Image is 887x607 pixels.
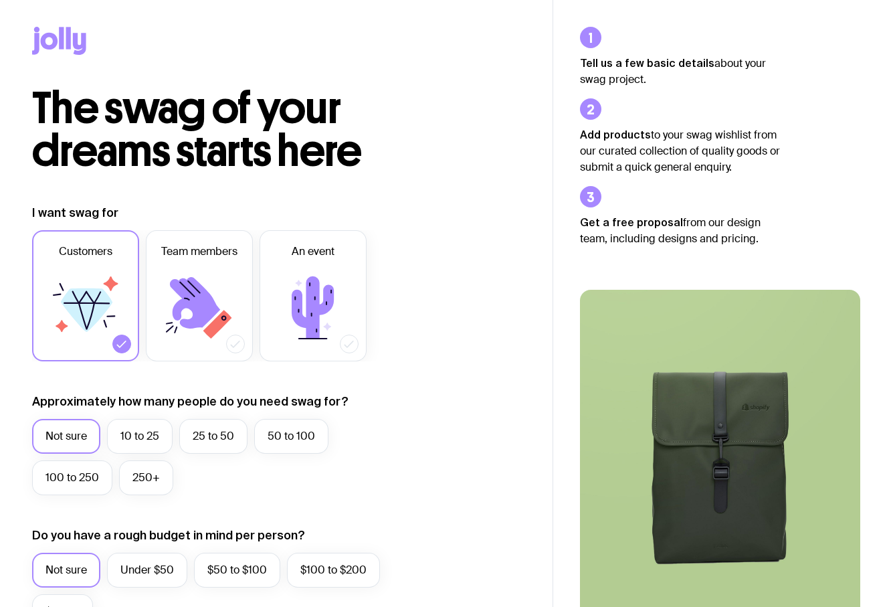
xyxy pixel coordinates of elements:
label: Not sure [32,553,100,588]
span: An event [292,244,334,260]
p: from our design team, including designs and pricing. [580,214,781,247]
span: Customers [59,244,112,260]
span: Team members [161,244,237,260]
label: Under $50 [107,553,187,588]
label: I want swag for [32,205,118,221]
p: to your swag wishlist from our curated collection of quality goods or submit a quick general enqu... [580,126,781,175]
label: 50 to 100 [254,419,328,454]
strong: Add products [580,128,651,141]
label: Approximately how many people do you need swag for? [32,394,349,410]
strong: Tell us a few basic details [580,57,714,69]
strong: Get a free proposal [580,216,683,228]
p: about your swag project. [580,55,781,88]
label: 10 to 25 [107,419,173,454]
label: $100 to $200 [287,553,380,588]
label: Not sure [32,419,100,454]
label: Do you have a rough budget in mind per person? [32,527,305,543]
label: 250+ [119,460,173,495]
label: 25 to 50 [179,419,248,454]
span: The swag of your dreams starts here [32,82,362,177]
label: $50 to $100 [194,553,280,588]
label: 100 to 250 [32,460,112,495]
